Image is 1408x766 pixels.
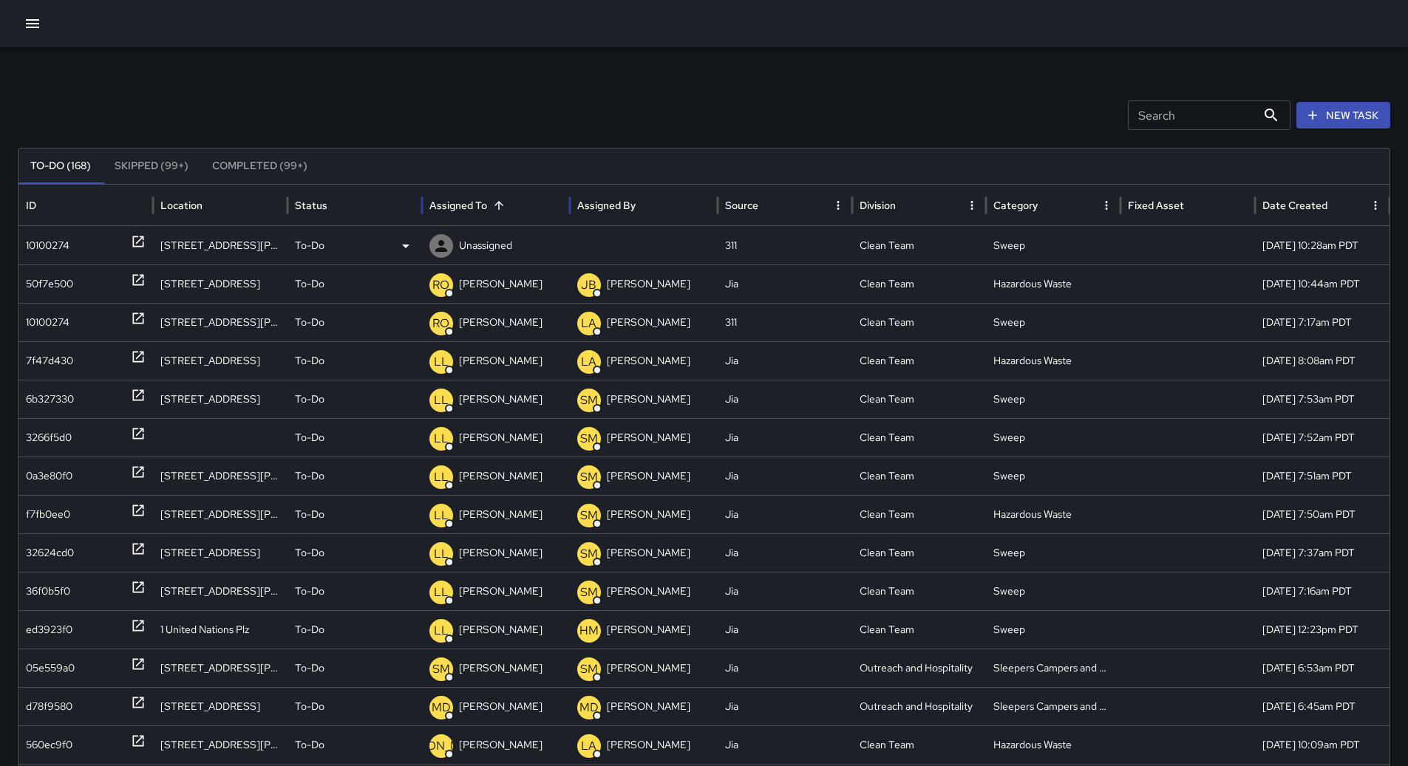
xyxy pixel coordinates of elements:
[26,726,72,764] div: 560ec9f0
[1255,456,1390,495] div: 10/7/2025, 7:51am PDT
[26,649,75,687] div: 05e559a0
[607,457,690,495] p: [PERSON_NAME]
[295,380,324,418] p: To-Do
[153,303,288,341] div: 147 Fulton Street
[718,687,852,725] div: Jia
[986,341,1120,380] div: Hazardous Waste
[295,649,324,687] p: To-Do
[718,380,852,418] div: Jia
[295,496,324,533] p: To-Do
[26,304,69,341] div: 10100274
[26,572,70,610] div: 36f0b5f0
[1262,199,1327,212] div: Date Created
[580,545,598,563] p: SM
[607,496,690,533] p: [PERSON_NAME]
[1255,725,1390,764] div: 10/7/2025, 10:09am PDT
[429,199,487,212] div: Assigned To
[581,737,596,755] p: LA
[26,265,73,303] div: 50f7e500
[1255,572,1390,610] div: 10/7/2025, 7:16am PDT
[986,687,1120,725] div: Sleepers Campers and Loiterers
[153,572,288,610] div: 601 Mcallister Street
[986,303,1120,341] div: Sweep
[993,199,1038,212] div: Category
[579,622,599,640] p: HM
[153,533,288,572] div: 563-599 Franklin Street
[986,533,1120,572] div: Sweep
[26,457,72,495] div: 0a3e80f0
[718,456,852,495] div: Jia
[607,342,690,380] p: [PERSON_NAME]
[295,572,324,610] p: To-Do
[986,264,1120,303] div: Hazardous Waste
[392,737,489,755] p: [PERSON_NAME]
[580,584,598,601] p: SM
[1365,195,1386,216] button: Date Created column menu
[459,457,543,495] p: [PERSON_NAME]
[962,195,982,216] button: Division column menu
[580,391,598,409] p: SM
[459,649,543,687] p: [PERSON_NAME]
[725,199,758,212] div: Source
[581,276,596,294] p: JB
[434,622,449,640] p: LL
[295,611,324,649] p: To-Do
[1255,303,1390,341] div: 10/7/2025, 7:17am PDT
[26,419,72,456] div: 3266f5d0
[607,649,690,687] p: [PERSON_NAME]
[581,353,596,371] p: LA
[295,726,324,764] p: To-Do
[26,688,72,725] div: d78f9580
[607,688,690,725] p: [PERSON_NAME]
[852,341,987,380] div: Clean Team
[26,342,73,380] div: 7f47d430
[607,611,690,649] p: [PERSON_NAME]
[607,534,690,572] p: [PERSON_NAME]
[295,304,324,341] p: To-Do
[295,199,327,212] div: Status
[432,276,449,294] p: RO
[434,468,449,486] p: LL
[459,496,543,533] p: [PERSON_NAME]
[852,495,987,533] div: Clean Team
[1128,199,1184,212] div: Fixed Asset
[432,699,451,717] p: MD
[434,584,449,601] p: LL
[718,341,852,380] div: Jia
[459,572,543,610] p: [PERSON_NAME]
[986,456,1120,495] div: Sweep
[153,687,288,725] div: 292 Linden Street
[459,304,543,341] p: [PERSON_NAME]
[852,533,987,572] div: Clean Team
[718,725,852,764] div: Jia
[26,496,70,533] div: f7fb0ee0
[852,456,987,495] div: Clean Team
[607,380,690,418] p: [PERSON_NAME]
[432,315,449,332] p: RO
[718,226,852,264] div: 311
[459,380,543,418] p: [PERSON_NAME]
[986,649,1120,687] div: Sleepers Campers and Loiterers
[26,227,69,264] div: 10100274
[295,342,324,380] p: To-Do
[459,227,512,264] p: Unassigned
[434,507,449,524] p: LL
[1255,380,1390,418] div: 10/7/2025, 7:53am PDT
[1255,649,1390,687] div: 10/7/2025, 6:53am PDT
[718,572,852,610] div: Jia
[718,264,852,303] div: Jia
[153,610,288,649] div: 1 United Nations Plz
[580,660,598,678] p: SM
[852,303,987,341] div: Clean Team
[434,430,449,448] p: LL
[580,430,598,448] p: SM
[103,148,200,184] button: Skipped (99+)
[1096,195,1117,216] button: Category column menu
[1255,687,1390,725] div: 10/7/2025, 6:45am PDT
[852,572,987,610] div: Clean Team
[1255,418,1390,456] div: 10/7/2025, 7:52am PDT
[459,534,543,572] p: [PERSON_NAME]
[718,533,852,572] div: Jia
[459,726,543,764] p: [PERSON_NAME]
[852,687,987,725] div: Outreach and Hospitality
